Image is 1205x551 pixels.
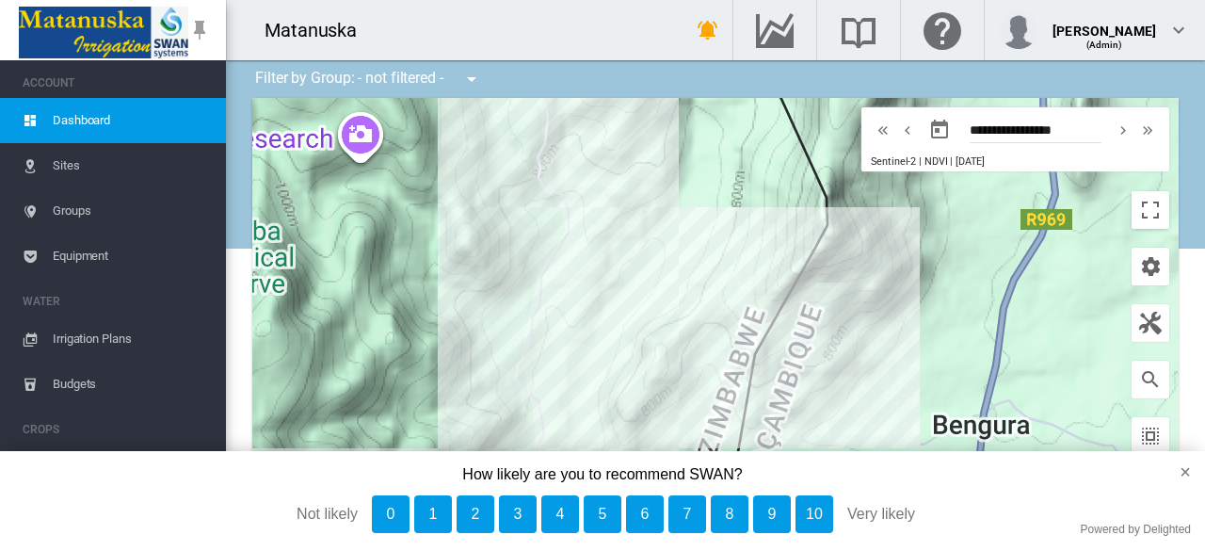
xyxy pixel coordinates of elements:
md-icon: icon-select-all [1139,425,1162,447]
md-icon: icon-cog [1139,255,1162,278]
span: Equipment [53,234,211,279]
img: profile.jpg [1000,11,1037,49]
div: Very likely [847,495,1083,533]
md-icon: icon-chevron-double-left [873,119,893,141]
md-icon: icon-pin [188,19,211,41]
span: (Admin) [1086,40,1123,50]
button: icon-select-all [1132,417,1169,455]
md-icon: icon-menu-down [460,68,483,90]
button: 3 [499,495,537,533]
md-icon: Search the knowledge base [836,19,881,41]
md-icon: Go to the Data Hub [752,19,797,41]
div: [PERSON_NAME] [1052,14,1156,33]
span: | [DATE] [950,155,984,168]
span: Budgets [53,362,211,407]
button: close survey [1149,451,1205,493]
div: Filter by Group: - not filtered - [241,60,496,98]
img: Matanuska_LOGO.png [19,7,188,58]
md-icon: icon-chevron-right [1113,119,1133,141]
button: icon-chevron-right [1111,119,1135,141]
button: 0, Not likely [372,495,410,533]
button: 2 [457,495,494,533]
div: Matanuska [265,17,374,43]
button: 5 [584,495,621,533]
span: CROPS [23,414,211,445]
md-icon: icon-chevron-left [897,119,918,141]
button: icon-chevron-double-right [1135,119,1160,141]
md-icon: icon-bell-ring [697,19,719,41]
button: icon-chevron-double-left [871,119,895,141]
div: Not likely [122,495,358,533]
span: Groups [53,188,211,234]
span: Dashboard [53,98,211,143]
span: Sites [53,143,211,188]
button: icon-magnify [1132,361,1169,398]
button: icon-menu-down [453,60,490,98]
md-icon: icon-chevron-double-right [1137,119,1158,141]
button: 10, Very likely [795,495,833,533]
button: md-calendar [921,111,958,149]
button: 6 [626,495,664,533]
span: ACCOUNT [23,68,211,98]
md-icon: icon-magnify [1139,368,1162,391]
button: Toggle fullscreen view [1132,191,1169,229]
button: 7 [668,495,706,533]
span: WATER [23,286,211,316]
button: 9 [753,495,791,533]
button: icon-cog [1132,248,1169,285]
button: 8 [711,495,748,533]
button: icon-chevron-left [895,119,920,141]
button: icon-bell-ring [689,11,727,49]
button: 1 [414,495,452,533]
span: Irrigation Plans [53,316,211,362]
button: 4 [541,495,579,533]
md-icon: Click here for help [920,19,965,41]
span: Sentinel-2 | NDVI [871,155,947,168]
md-icon: icon-chevron-down [1167,19,1190,41]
